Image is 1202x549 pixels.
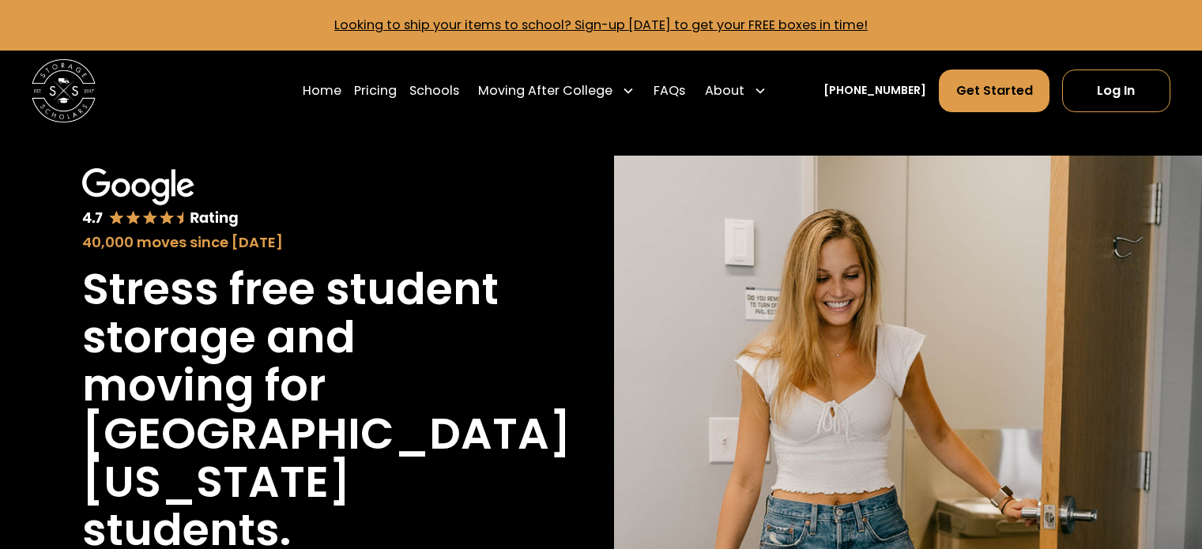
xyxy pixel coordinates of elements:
[823,82,926,99] a: [PHONE_NUMBER]
[334,16,868,34] a: Looking to ship your items to school? Sign-up [DATE] to get your FREE boxes in time!
[409,69,459,113] a: Schools
[82,410,571,506] h1: [GEOGRAPHIC_DATA][US_STATE]
[354,69,397,113] a: Pricing
[478,81,612,100] div: Moving After College
[82,265,506,410] h1: Stress free student storage and moving for
[654,69,685,113] a: FAQs
[1062,70,1170,112] a: Log In
[705,81,744,100] div: About
[472,69,641,113] div: Moving After College
[32,59,96,123] img: Storage Scholars main logo
[699,69,773,113] div: About
[82,231,506,253] div: 40,000 moves since [DATE]
[82,168,238,228] img: Google 4.7 star rating
[303,69,341,113] a: Home
[939,70,1049,112] a: Get Started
